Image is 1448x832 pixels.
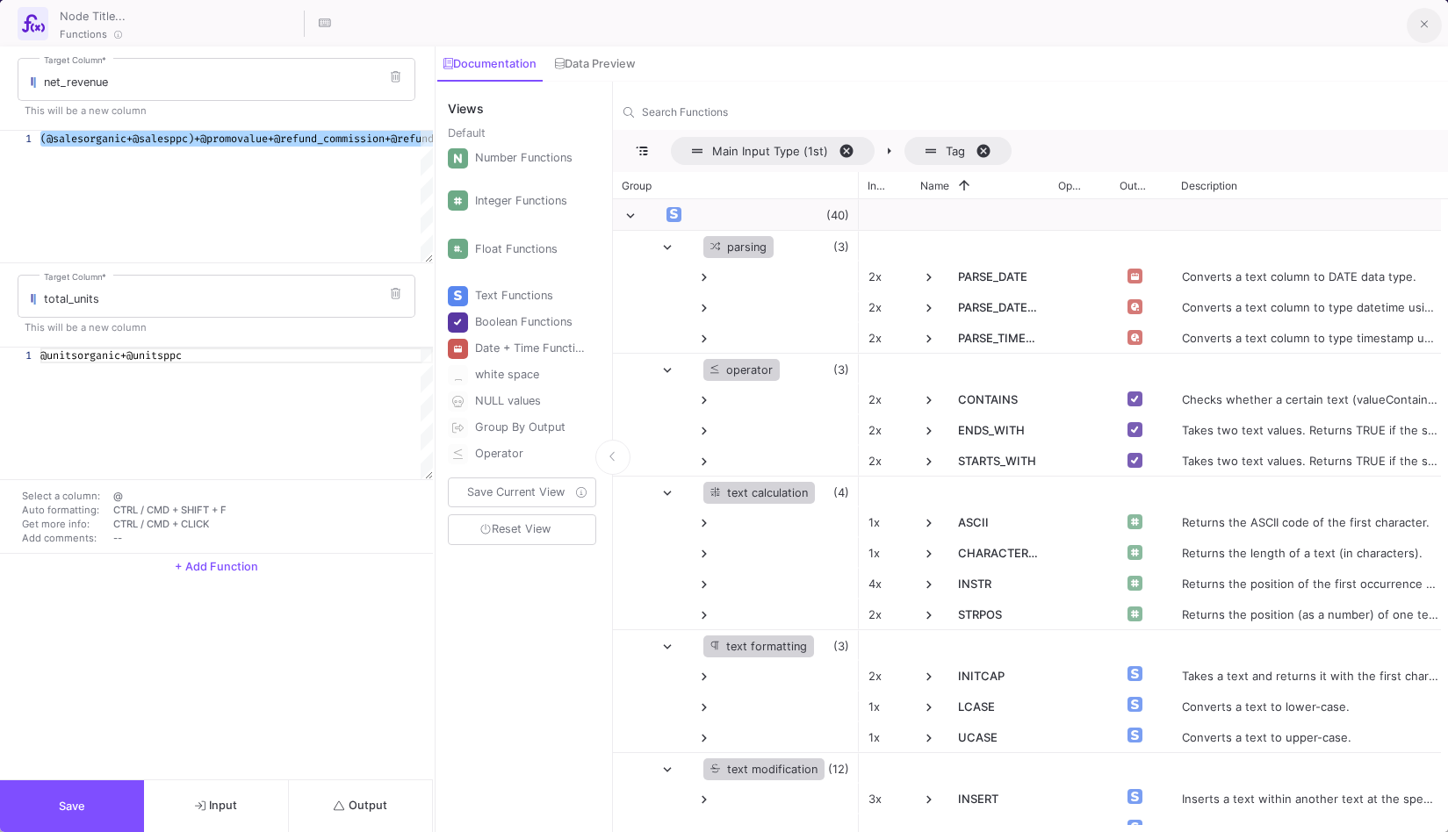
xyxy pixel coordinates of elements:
img: columns.svg [26,77,40,89]
div: 2x [859,414,911,445]
div: Integer Functions [475,188,586,214]
span: (4) [833,477,849,508]
div: 2x [859,322,911,353]
div: Converts a text to lower-case. [1172,691,1448,721]
button: Text Functions [444,283,600,309]
div: Checks whether a certain text (valueContains) is contained within another text (value1). Returns ... [1172,384,1448,414]
div: 2x [859,445,911,476]
span: CTRL / CMD + SHIFT + F [113,504,227,516]
input: Node Title... [55,4,301,26]
button: Input [144,780,288,832]
span: STRPOS [958,599,1038,631]
img: function-ui.svg [22,12,45,35]
button: Group By Output [444,414,600,441]
div: 1x [859,506,911,537]
span: Name [920,179,949,192]
button: Boolean Functions [444,309,600,335]
span: LCASE [958,692,1038,723]
textarea: Editor content;Press Alt+F1 for Accessibility Options. [40,348,41,363]
button: Number Functions [444,145,600,171]
span: (@salesorganic+@salesppc)+@promovalue+@refund_comm [40,132,348,146]
button: Float Functions [444,236,600,262]
button: Save Current View [448,477,596,507]
span: INITCAP [958,661,1038,692]
span: Main Input Type (1st). Press ENTER to sort. Press DELETE to remove [671,137,875,165]
span: PARSE_DATE [958,262,1038,293]
div: Data Preview [555,57,636,71]
div: Row Groups [671,137,1012,165]
span: Tag. Press ENTER to sort. Press DELETE to remove [904,137,1012,165]
img: columns.svg [26,294,40,305]
span: -- [113,532,122,544]
div: Float Functions [475,236,586,262]
button: Output [289,780,433,832]
span: Operator [1058,179,1086,192]
div: 1x [859,691,911,721]
div: white space [475,362,586,388]
span: Save Current View [467,485,565,498]
div: 2x [859,261,911,291]
div: text formatting [703,635,814,657]
input: Search for function names [642,105,1437,118]
div: Converts a text column to DATE data type. [1172,261,1448,291]
button: Operator [444,441,600,467]
span: STARTS_WITH [958,446,1038,477]
div: Converts a text column to type datetime using a self-defined format. [1172,291,1448,322]
p: This will be a new column [18,320,415,334]
div: text modification [703,758,825,780]
span: Description [1181,179,1237,192]
div: Takes two text values. Returns TRUE if the second value is a prefix of the first. [1172,445,1448,476]
div: 2x [859,291,911,322]
div: Views [444,82,603,118]
span: CHARACTER_LENGTH [958,538,1038,570]
td: Get more info: [18,517,109,531]
span: (3) [833,232,849,262]
div: Operator [475,441,586,467]
div: Takes a text and returns it with the first character in each word in uppercase. [1172,660,1448,691]
span: (40) [826,200,849,231]
div: 1x [859,537,911,568]
button: Integer Functions [444,188,600,214]
div: Date + Time Functions [475,335,586,362]
span: CTRL / CMD + CLICK [113,518,209,530]
div: Number Functions [475,145,586,171]
span: ENDS_WITH [958,415,1038,447]
div: Returns the ASCII code of the first character. [1172,506,1448,537]
span: CONTAINS [958,384,1038,416]
button: NULL values [444,388,600,414]
span: Reset View [480,522,551,535]
div: 1x [859,721,911,752]
p: This will be a new column [18,104,415,118]
span: PARSE_TIMESTAMP [958,323,1038,355]
span: @ [113,490,123,502]
div: Group By Output [475,414,586,441]
span: Output [334,799,387,812]
span: ission+@refund_principal+@refund_promotion+@refund [348,132,655,146]
button: white space [444,362,600,388]
div: Text Functions [475,283,586,309]
div: Boolean Functions [475,309,586,335]
div: 2x [859,599,911,629]
span: Save [59,800,85,813]
div: text calculation [703,482,815,504]
div: 2x [859,384,911,414]
span: Tag [946,144,965,158]
div: Converts a text column to type timestamp using a self-defined format. [1172,322,1448,353]
span: Main Input Type (1st) [712,144,828,158]
span: (12) [828,754,849,785]
div: operator [703,359,780,381]
span: Functions [60,27,107,41]
span: ASCII [958,507,1038,539]
div: Inserts a text within another text at the specified position and for a certain number of characters. [1172,783,1448,814]
button: Hotkeys List [307,6,342,41]
span: INSTR [958,569,1038,600]
span: (3) [833,355,849,385]
div: 4x [859,568,911,599]
div: parsing [703,236,774,258]
div: Default [448,125,600,145]
div: NULL values [475,388,586,414]
button: Reset View [448,514,596,545]
span: Output [1120,179,1148,192]
button: Date + Time Functions [444,335,600,362]
span: Group [622,179,652,192]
